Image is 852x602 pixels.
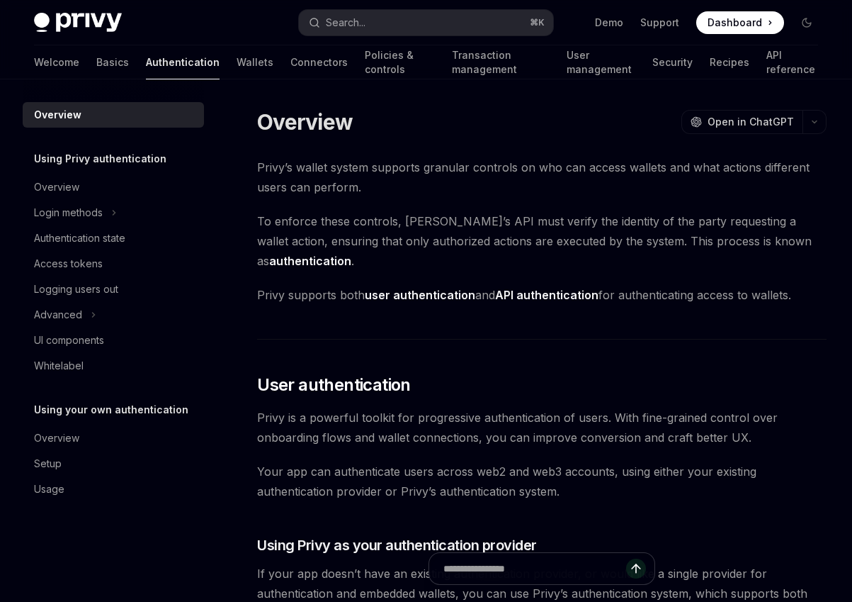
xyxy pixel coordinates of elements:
span: Privy supports both and for authenticating access to wallets. [257,285,827,305]
a: Demo [595,16,623,30]
a: Overview [23,174,204,200]
div: UI components [34,332,104,349]
span: ⌘ K [530,17,545,28]
a: Wallets [237,45,273,79]
a: Dashboard [696,11,784,34]
img: dark logo [34,13,122,33]
h5: Using your own authentication [34,401,188,418]
span: Privy is a powerful toolkit for progressive authentication of users. With fine-grained control ov... [257,408,827,447]
a: Connectors [290,45,348,79]
span: Using Privy as your authentication provider [257,535,537,555]
span: Privy’s wallet system supports granular controls on who can access wallets and what actions diffe... [257,157,827,197]
button: Toggle dark mode [795,11,818,34]
a: Logging users out [23,277,204,302]
div: Overview [34,106,81,123]
div: Authentication state [34,230,125,247]
div: Advanced [34,306,82,323]
a: Transaction management [452,45,549,79]
button: Send message [626,559,646,579]
a: Setup [23,451,204,476]
span: User authentication [257,374,411,396]
div: Overview [34,430,79,447]
a: Recipes [710,45,749,79]
a: Access tokens [23,251,204,277]
a: Authentication [146,45,220,79]
div: Whitelabel [34,357,84,374]
div: Setup [34,455,62,472]
div: Login methods [34,204,103,221]
a: API reference [766,45,818,79]
span: Open in ChatGPT [708,115,794,129]
a: Support [640,16,679,30]
div: Search... [326,14,365,31]
a: Authentication state [23,225,204,251]
a: User management [567,45,636,79]
a: Usage [23,476,204,502]
a: Overview [23,102,204,128]
h5: Using Privy authentication [34,150,166,167]
strong: API authentication [495,288,598,302]
a: Policies & controls [365,45,435,79]
span: Your app can authenticate users across web2 and web3 accounts, using either your existing authent... [257,462,827,501]
span: Dashboard [708,16,762,30]
h1: Overview [257,109,353,135]
strong: user authentication [365,288,475,302]
span: To enforce these controls, [PERSON_NAME]’s API must verify the identity of the party requesting a... [257,211,827,271]
button: Search...⌘K [299,10,552,35]
div: Logging users out [34,281,118,298]
a: Welcome [34,45,79,79]
a: Security [652,45,693,79]
button: Open in ChatGPT [681,110,802,134]
a: Whitelabel [23,353,204,379]
a: Overview [23,425,204,451]
a: UI components [23,328,204,353]
div: Overview [34,179,79,196]
a: Basics [96,45,129,79]
div: Usage [34,481,64,498]
strong: authentication [269,254,351,268]
div: Access tokens [34,255,103,272]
